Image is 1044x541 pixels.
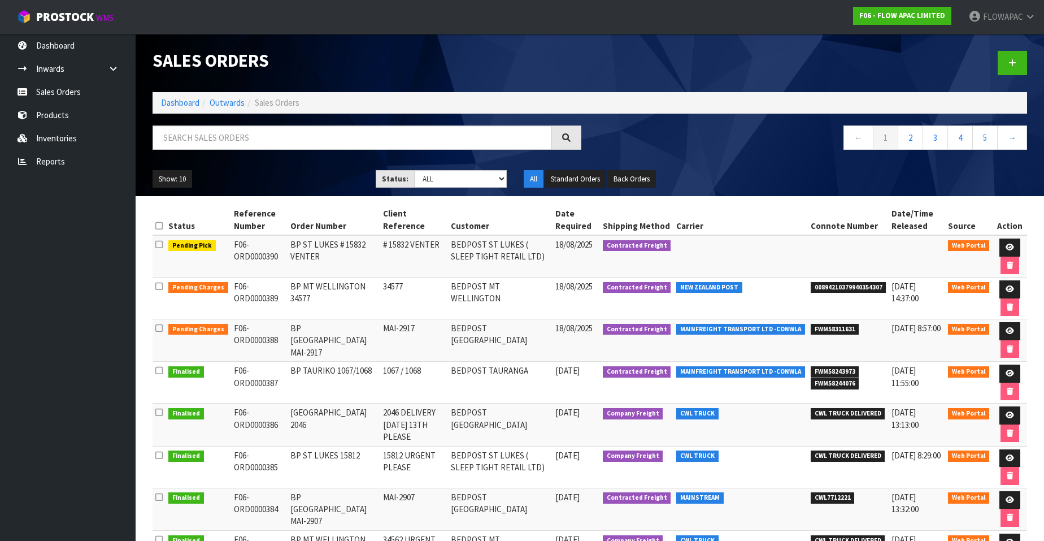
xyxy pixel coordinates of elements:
[555,281,593,292] span: 18/08/2025
[210,97,245,108] a: Outwards
[288,446,380,488] td: BP ST LUKES 15812
[676,366,805,378] span: MAINFREIGHT TRANSPORT LTD -CONWLA
[811,492,855,504] span: CWL7712221
[231,278,288,319] td: F06-ORD0000389
[168,240,216,252] span: Pending Pick
[231,488,288,530] td: F06-ORD0000384
[380,278,448,319] td: 34577
[380,205,448,235] th: Client Reference
[448,235,553,278] td: BEDPOST ST LUKES ( SLEEP TIGHT RETAIL LTD)
[545,170,606,188] button: Standard Orders
[553,205,600,235] th: Date Required
[168,408,204,419] span: Finalised
[891,407,919,430] span: [DATE] 13:13:00
[231,446,288,488] td: F06-ORD0000385
[524,170,543,188] button: All
[231,362,288,404] td: F06-ORD0000387
[448,278,553,319] td: BEDPOST MT WELLINGTON
[96,12,114,23] small: WMS
[607,170,656,188] button: Back Orders
[948,492,990,504] span: Web Portal
[889,205,945,235] th: Date/Time Released
[947,125,973,150] a: 4
[448,488,553,530] td: BEDPOST [GEOGRAPHIC_DATA]
[168,324,228,335] span: Pending Charges
[382,174,408,184] strong: Status:
[676,451,719,462] span: CWL TRUCK
[673,205,808,235] th: Carrier
[161,97,199,108] a: Dashboard
[983,11,1023,22] span: FLOWAPAC
[811,282,886,293] span: 00894210379940354307
[448,319,553,362] td: BEDPOST [GEOGRAPHIC_DATA]
[168,492,204,504] span: Finalised
[923,125,948,150] a: 3
[676,492,724,504] span: MAINSTREAM
[380,235,448,278] td: # 15832 VENTER
[380,446,448,488] td: 15812 URGENT PLEASE
[288,278,380,319] td: BP MT WELLINGTON 34577
[603,408,663,419] span: Company Freight
[17,10,31,24] img: cube-alt.png
[891,281,919,304] span: [DATE] 14:37:00
[231,319,288,362] td: F06-ORD0000388
[676,408,719,419] span: CWL TRUCK
[891,450,941,461] span: [DATE] 8:29:00
[448,362,553,404] td: BEDPOST TAURANGA
[168,366,204,378] span: Finalised
[288,235,380,278] td: BP ST LUKES # 15832 VENTER
[873,125,898,150] a: 1
[603,240,671,252] span: Contracted Freight
[948,366,990,378] span: Web Portal
[898,125,923,150] a: 2
[555,323,593,334] span: 18/08/2025
[380,488,448,530] td: MAI-2907
[555,450,580,461] span: [DATE]
[380,404,448,446] td: 2046 DELIVERY [DATE] 13TH PLEASE
[288,205,380,235] th: Order Number
[555,239,593,250] span: 18/08/2025
[811,324,859,335] span: FWM58311631
[36,10,94,24] span: ProStock
[153,51,581,71] h1: Sales Orders
[948,324,990,335] span: Web Portal
[676,324,805,335] span: MAINFREIGHT TRANSPORT LTD -CONWLA
[288,319,380,362] td: BP [GEOGRAPHIC_DATA] MAI-2917
[288,362,380,404] td: BP TAURIKO 1067/1068
[603,324,671,335] span: Contracted Freight
[231,404,288,446] td: F06-ORD0000386
[603,282,671,293] span: Contracted Freight
[288,404,380,446] td: [GEOGRAPHIC_DATA] 2046
[231,205,288,235] th: Reference Number
[168,451,204,462] span: Finalised
[843,125,873,150] a: ←
[598,125,1027,153] nav: Page navigation
[972,125,998,150] a: 5
[288,488,380,530] td: BP [GEOGRAPHIC_DATA] MAI-2907
[945,205,993,235] th: Source
[448,404,553,446] td: BEDPOST [GEOGRAPHIC_DATA]
[555,492,580,503] span: [DATE]
[380,319,448,362] td: MAI-2917
[166,205,231,235] th: Status
[603,451,663,462] span: Company Freight
[380,362,448,404] td: 1067 / 1068
[992,205,1027,235] th: Action
[948,282,990,293] span: Web Portal
[555,365,580,376] span: [DATE]
[231,235,288,278] td: F06-ORD0000390
[153,125,552,150] input: Search sales orders
[603,492,671,504] span: Contracted Freight
[997,125,1027,150] a: →
[811,378,859,389] span: FWM58244076
[676,282,742,293] span: NEW ZEALAND POST
[948,408,990,419] span: Web Portal
[811,366,859,378] span: FWM58243973
[808,205,889,235] th: Connote Number
[891,323,941,334] span: [DATE] 8:57:00
[600,205,674,235] th: Shipping Method
[603,366,671,378] span: Contracted Freight
[948,451,990,462] span: Web Portal
[811,451,885,462] span: CWL TRUCK DELIVERED
[255,97,299,108] span: Sales Orders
